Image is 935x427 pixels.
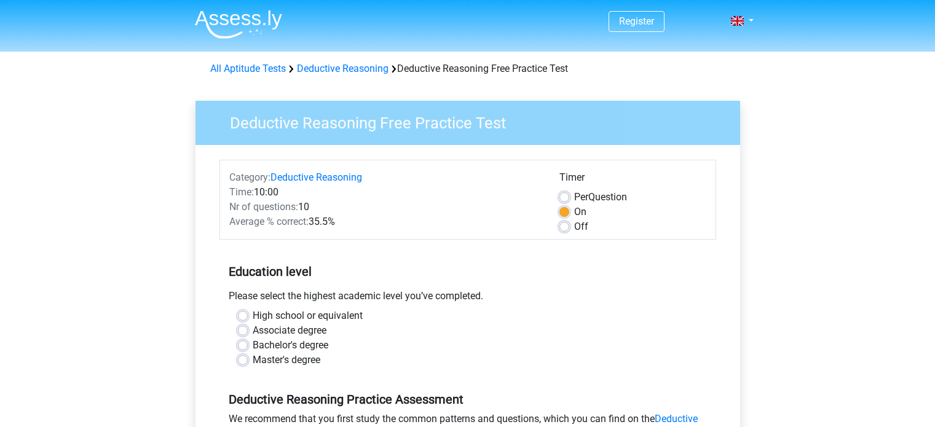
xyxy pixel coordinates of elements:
[215,109,731,133] h3: Deductive Reasoning Free Practice Test
[253,323,326,338] label: Associate degree
[229,259,707,284] h5: Education level
[574,190,627,205] label: Question
[253,353,320,367] label: Master's degree
[219,289,716,308] div: Please select the highest academic level you’ve completed.
[297,63,389,74] a: Deductive Reasoning
[220,214,550,229] div: 35.5%
[205,61,730,76] div: Deductive Reasoning Free Practice Test
[270,171,362,183] a: Deductive Reasoning
[574,191,588,203] span: Per
[559,170,706,190] div: Timer
[229,171,270,183] span: Category:
[229,201,298,213] span: Nr of questions:
[574,219,588,234] label: Off
[253,308,363,323] label: High school or equivalent
[619,15,654,27] a: Register
[220,200,550,214] div: 10
[229,186,254,198] span: Time:
[229,216,309,227] span: Average % correct:
[195,10,282,39] img: Assessly
[210,63,286,74] a: All Aptitude Tests
[574,205,586,219] label: On
[253,338,328,353] label: Bachelor's degree
[229,392,707,407] h5: Deductive Reasoning Practice Assessment
[220,185,550,200] div: 10:00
